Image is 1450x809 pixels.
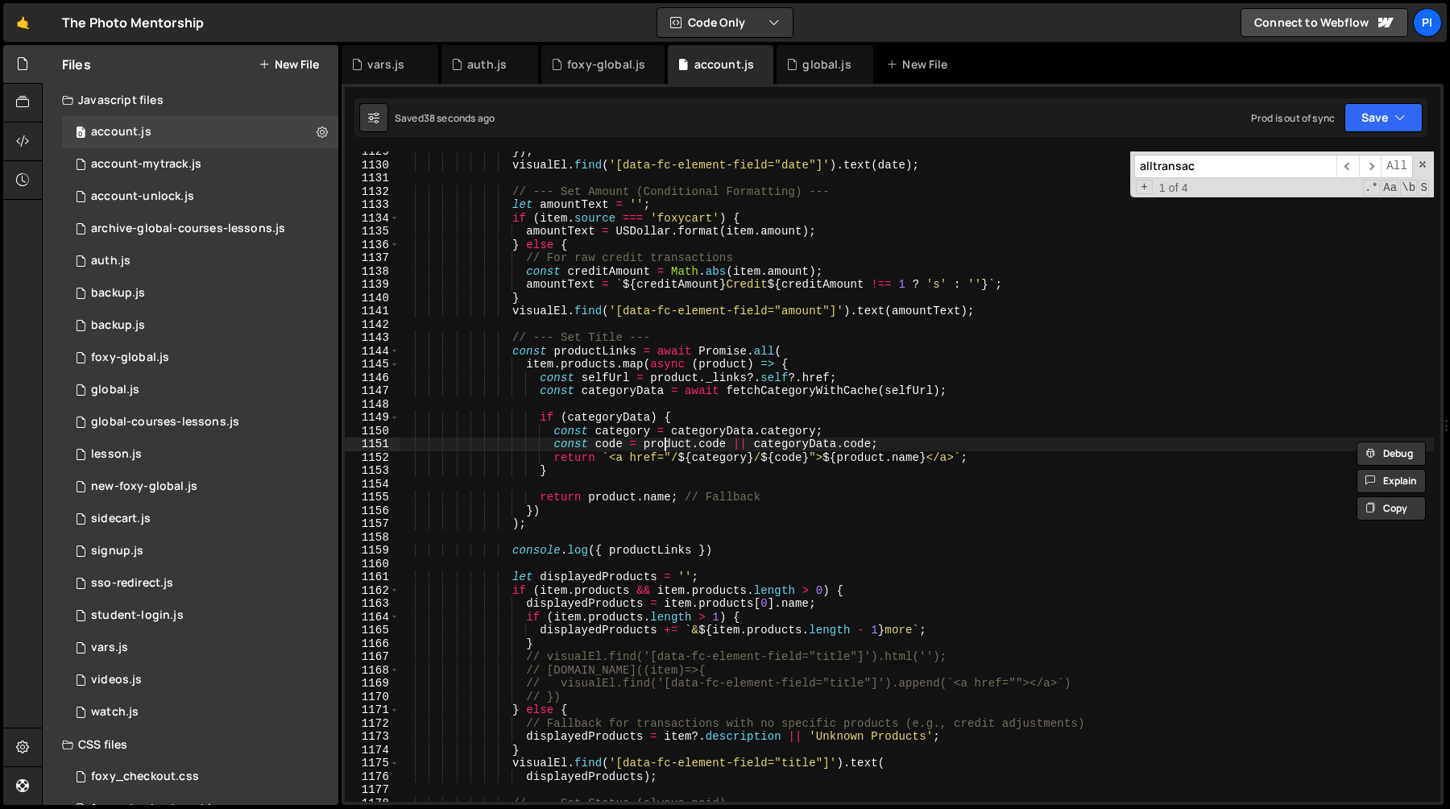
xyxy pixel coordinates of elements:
[1241,8,1408,37] a: Connect to Webflow
[62,13,204,32] div: The Photo Mentorship
[1134,155,1336,178] input: Search for
[1400,180,1417,196] span: Whole Word Search
[345,438,400,451] div: 1151
[62,567,338,599] div: 13533/47004.js
[345,411,400,425] div: 1149
[567,56,645,73] div: foxy-global.js
[1336,155,1359,178] span: ​
[345,464,400,478] div: 1153
[345,544,400,558] div: 1159
[345,664,400,678] div: 1168
[91,383,139,397] div: global.js
[345,225,400,239] div: 1135
[367,56,404,73] div: vars.js
[345,278,400,292] div: 1139
[91,286,145,301] div: backup.js
[91,705,139,720] div: watch.js
[62,406,338,438] div: 13533/35292.js
[345,744,400,757] div: 1174
[345,624,400,637] div: 1165
[345,783,400,797] div: 1177
[345,185,400,199] div: 1132
[345,345,400,359] div: 1144
[91,222,285,236] div: archive-global-courses-lessons.js
[62,374,338,406] div: 13533/39483.js
[345,517,400,531] div: 1157
[345,478,400,492] div: 1154
[345,650,400,664] div: 1167
[345,717,400,731] div: 1172
[345,770,400,784] div: 1176
[62,599,338,632] div: 13533/46953.js
[62,277,338,309] div: 13533/45031.js
[345,757,400,770] div: 1175
[91,512,151,526] div: sidecart.js
[91,157,201,172] div: account-mytrack.js
[62,438,338,471] div: 13533/35472.js
[345,703,400,717] div: 1171
[91,544,143,558] div: signup.js
[467,56,507,73] div: auth.js
[62,471,338,503] div: 13533/40053.js
[62,245,338,277] div: 13533/34034.js
[345,251,400,265] div: 1137
[1251,111,1335,125] div: Prod is out of sync
[345,570,400,584] div: 1161
[345,531,400,545] div: 1158
[91,576,173,591] div: sso-redirect.js
[91,479,197,494] div: new-foxy-global.js
[886,56,954,73] div: New File
[259,58,319,71] button: New File
[345,398,400,412] div: 1148
[1381,155,1413,178] span: Alt-Enter
[62,56,91,73] h2: Files
[345,198,400,212] div: 1133
[62,535,338,567] div: 13533/35364.js
[345,145,400,159] div: 1129
[345,425,400,438] div: 1150
[91,351,169,365] div: foxy-global.js
[694,56,755,73] div: account.js
[91,189,194,204] div: account-unlock.js
[1363,180,1380,196] span: RegExp Search
[345,504,400,518] div: 1156
[62,180,338,213] div: 13533/41206.js
[345,212,400,226] div: 1134
[345,558,400,571] div: 1160
[424,111,495,125] div: 38 seconds ago
[91,673,142,687] div: videos.js
[1359,155,1382,178] span: ​
[345,305,400,318] div: 1141
[345,730,400,744] div: 1173
[91,608,184,623] div: student-login.js
[1413,8,1442,37] a: Pi
[62,503,338,535] div: 13533/43446.js
[345,677,400,691] div: 1169
[76,127,85,140] span: 0
[3,3,43,42] a: 🤙
[657,8,793,37] button: Code Only
[345,172,400,185] div: 1131
[345,159,400,172] div: 1130
[395,111,495,125] div: Saved
[345,597,400,611] div: 1163
[62,696,338,728] div: 13533/38527.js
[345,451,400,465] div: 1152
[1136,180,1153,195] span: Toggle Replace mode
[1357,442,1426,466] button: Debug
[345,384,400,398] div: 1147
[345,371,400,385] div: 1146
[43,84,338,116] div: Javascript files
[345,691,400,704] div: 1170
[1357,469,1426,493] button: Explain
[345,491,400,504] div: 1155
[91,415,239,429] div: global-courses-lessons.js
[62,309,338,342] div: 13533/45030.js
[345,584,400,598] div: 1162
[1344,103,1423,132] button: Save
[345,331,400,345] div: 1143
[91,770,199,784] div: foxy_checkout.css
[1419,180,1429,196] span: Search In Selection
[62,213,338,245] div: 13533/43968.js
